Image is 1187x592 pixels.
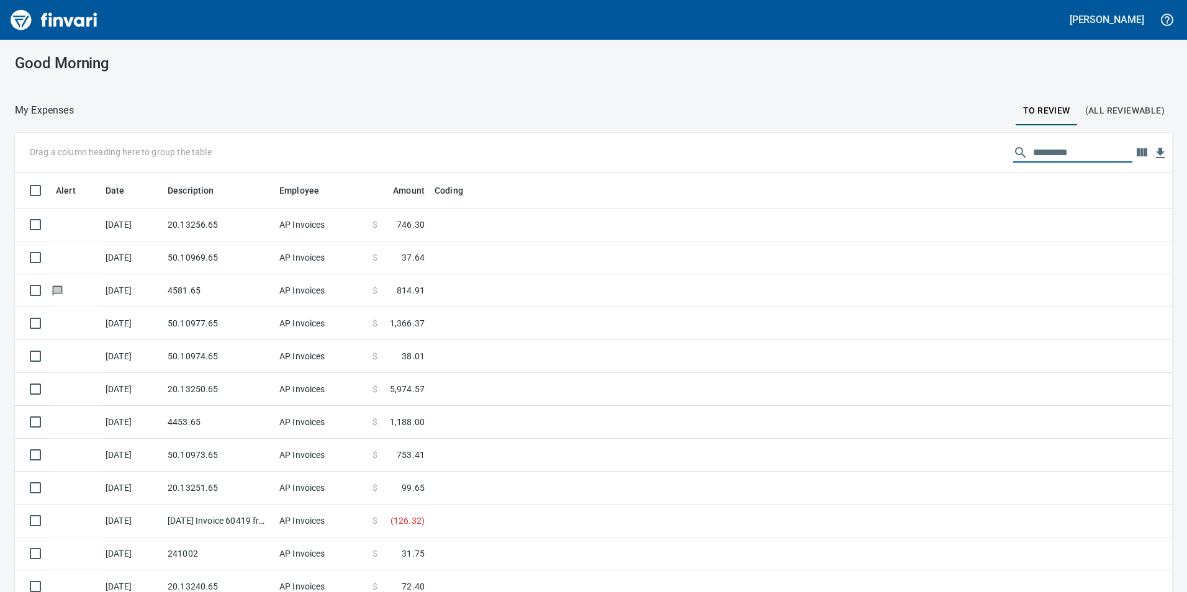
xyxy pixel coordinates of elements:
[15,103,74,118] p: My Expenses
[274,274,368,307] td: AP Invoices
[101,439,163,472] td: [DATE]
[101,373,163,406] td: [DATE]
[163,209,274,241] td: 20.13256.65
[402,350,425,362] span: 38.01
[372,514,377,527] span: $
[168,183,230,198] span: Description
[274,472,368,505] td: AP Invoices
[397,218,425,231] span: 746.30
[163,373,274,406] td: 20.13250.65
[1067,10,1147,29] button: [PERSON_NAME]
[101,307,163,340] td: [DATE]
[402,251,425,264] span: 37.64
[15,103,74,118] nav: breadcrumb
[163,340,274,373] td: 50.10974.65
[163,274,274,307] td: 4581.65
[56,183,92,198] span: Alert
[274,537,368,570] td: AP Invoices
[106,183,141,198] span: Date
[30,146,212,158] p: Drag a column heading here to group the table
[372,449,377,461] span: $
[279,183,335,198] span: Employee
[372,482,377,494] span: $
[168,183,214,198] span: Description
[279,183,319,198] span: Employee
[402,482,425,494] span: 99.65
[101,274,163,307] td: [DATE]
[274,241,368,274] td: AP Invoices
[274,406,368,439] td: AP Invoices
[101,537,163,570] td: [DATE]
[274,307,368,340] td: AP Invoices
[101,209,163,241] td: [DATE]
[372,416,377,428] span: $
[377,183,425,198] span: Amount
[397,449,425,461] span: 753.41
[163,439,274,472] td: 50.10973.65
[163,472,274,505] td: 20.13251.65
[274,209,368,241] td: AP Invoices
[51,286,64,294] span: Has messages
[101,241,163,274] td: [DATE]
[1132,143,1151,162] button: Choose columns to display
[101,406,163,439] td: [DATE]
[1023,103,1070,119] span: To Review
[393,183,425,198] span: Amount
[372,350,377,362] span: $
[1151,144,1170,163] button: Download table
[274,439,368,472] td: AP Invoices
[101,472,163,505] td: [DATE]
[372,218,377,231] span: $
[372,317,377,330] span: $
[274,340,368,373] td: AP Invoices
[372,284,377,297] span: $
[390,383,425,395] span: 5,974.57
[163,406,274,439] td: 4453.65
[163,537,274,570] td: 241002
[274,373,368,406] td: AP Invoices
[56,183,76,198] span: Alert
[372,251,377,264] span: $
[390,416,425,428] span: 1,188.00
[106,183,125,198] span: Date
[390,317,425,330] span: 1,366.37
[163,241,274,274] td: 50.10969.65
[7,5,101,35] img: Finvari
[435,183,463,198] span: Coding
[402,547,425,560] span: 31.75
[1070,13,1144,26] h5: [PERSON_NAME]
[163,307,274,340] td: 50.10977.65
[372,383,377,395] span: $
[274,505,368,537] td: AP Invoices
[390,514,425,527] span: ( 126.32 )
[372,547,377,560] span: $
[101,505,163,537] td: [DATE]
[101,340,163,373] td: [DATE]
[1085,103,1165,119] span: (All Reviewable)
[163,505,274,537] td: [DATE] Invoice 60419 from [PERSON_NAME] Lumber Co (1-10777)
[435,183,479,198] span: Coding
[397,284,425,297] span: 814.91
[15,55,381,72] h3: Good Morning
